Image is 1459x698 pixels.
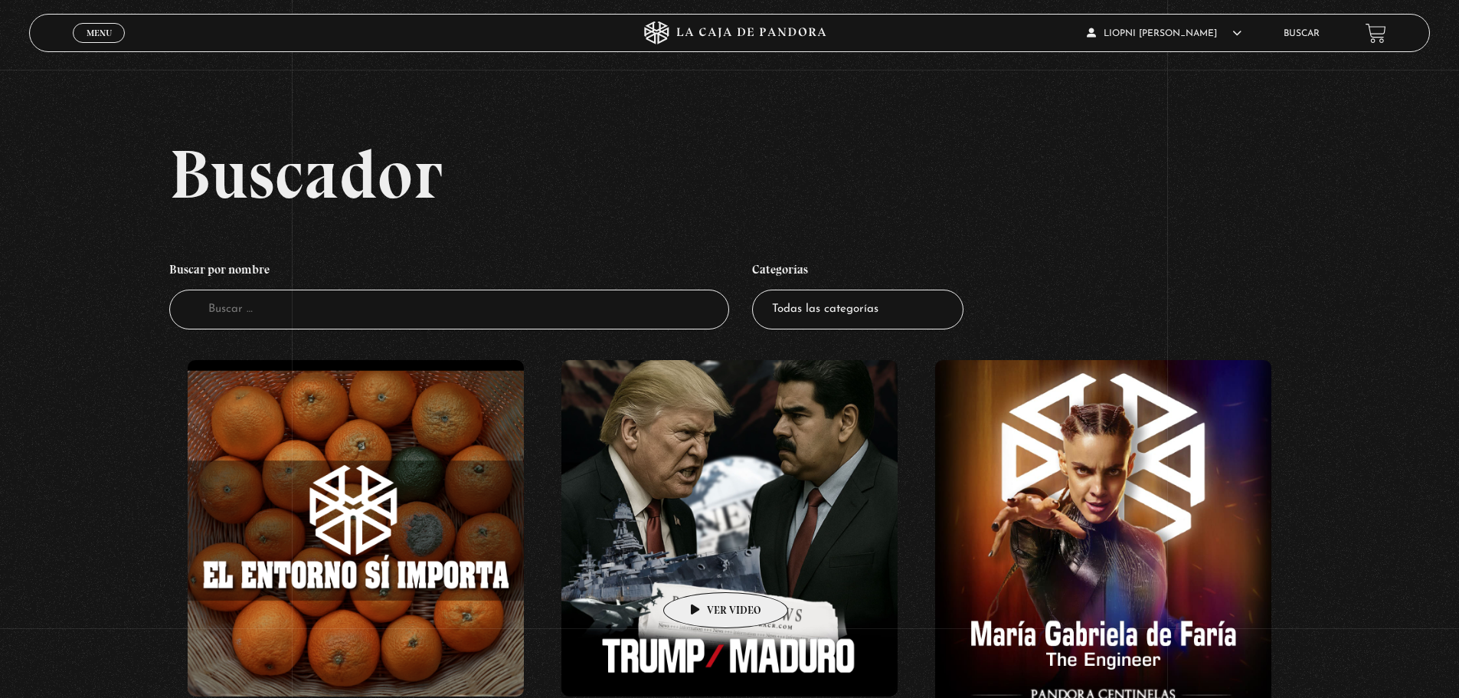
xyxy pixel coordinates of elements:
span: LIOPNI [PERSON_NAME] [1087,29,1241,38]
span: Menu [87,28,112,38]
span: Cerrar [81,41,117,52]
a: View your shopping cart [1366,23,1386,44]
h2: Buscador [169,139,1430,208]
h4: Buscar por nombre [169,254,730,290]
a: Buscar [1284,29,1320,38]
h4: Categorías [752,254,963,290]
